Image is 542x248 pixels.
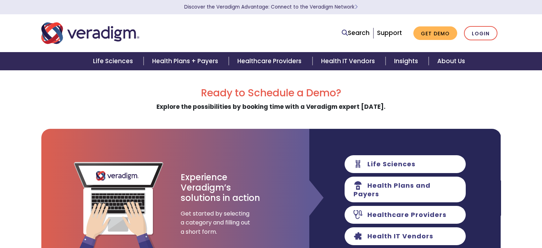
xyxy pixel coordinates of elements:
a: Discover the Veradigm Advantage: Connect to the Veradigm NetworkLearn More [184,4,358,10]
a: Login [464,26,497,41]
strong: Explore the possibilities by booking time with a Veradigm expert [DATE]. [156,102,386,111]
a: Get Demo [413,26,457,40]
a: Support [377,29,402,37]
a: Health IT Vendors [313,52,386,70]
span: Get started by selecting a category and filling out a short form. [181,209,252,237]
a: Healthcare Providers [229,52,312,70]
span: Learn More [355,4,358,10]
a: Health Plans + Payers [144,52,229,70]
h2: Ready to Schedule a Demo? [41,87,501,99]
a: Search [342,28,370,38]
a: Insights [386,52,429,70]
img: Veradigm logo [41,21,139,45]
h3: Experience Veradigm’s solutions in action [181,172,261,203]
a: About Us [429,52,474,70]
a: Life Sciences [84,52,144,70]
